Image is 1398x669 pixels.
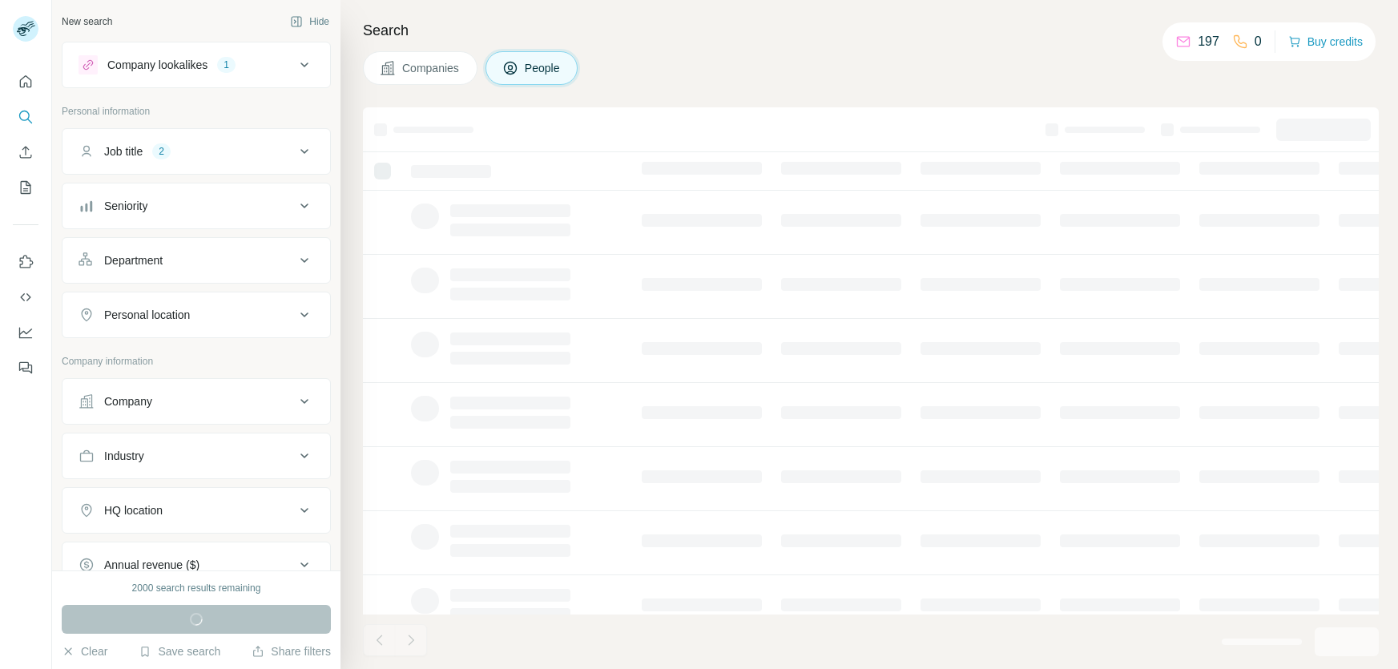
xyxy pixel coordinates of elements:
[62,491,330,530] button: HQ location
[1255,32,1262,51] p: 0
[104,143,143,159] div: Job title
[107,57,207,73] div: Company lookalikes
[279,10,340,34] button: Hide
[104,198,147,214] div: Seniority
[104,393,152,409] div: Company
[13,248,38,276] button: Use Surfe on LinkedIn
[62,14,112,29] div: New search
[104,307,190,323] div: Personal location
[13,138,38,167] button: Enrich CSV
[139,643,220,659] button: Save search
[62,382,330,421] button: Company
[13,353,38,382] button: Feedback
[62,296,330,334] button: Personal location
[62,643,107,659] button: Clear
[104,557,199,573] div: Annual revenue ($)
[217,58,236,72] div: 1
[13,283,38,312] button: Use Surfe API
[13,103,38,131] button: Search
[1198,32,1219,51] p: 197
[363,19,1379,42] h4: Search
[252,643,331,659] button: Share filters
[62,437,330,475] button: Industry
[62,46,330,84] button: Company lookalikes1
[62,546,330,584] button: Annual revenue ($)
[62,104,331,119] p: Personal information
[132,581,261,595] div: 2000 search results remaining
[62,354,331,369] p: Company information
[1288,30,1363,53] button: Buy credits
[13,67,38,96] button: Quick start
[104,502,163,518] div: HQ location
[13,318,38,347] button: Dashboard
[62,241,330,280] button: Department
[402,60,461,76] span: Companies
[62,187,330,225] button: Seniority
[13,173,38,202] button: My lists
[104,252,163,268] div: Department
[525,60,562,76] span: People
[104,448,144,464] div: Industry
[152,144,171,159] div: 2
[62,132,330,171] button: Job title2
